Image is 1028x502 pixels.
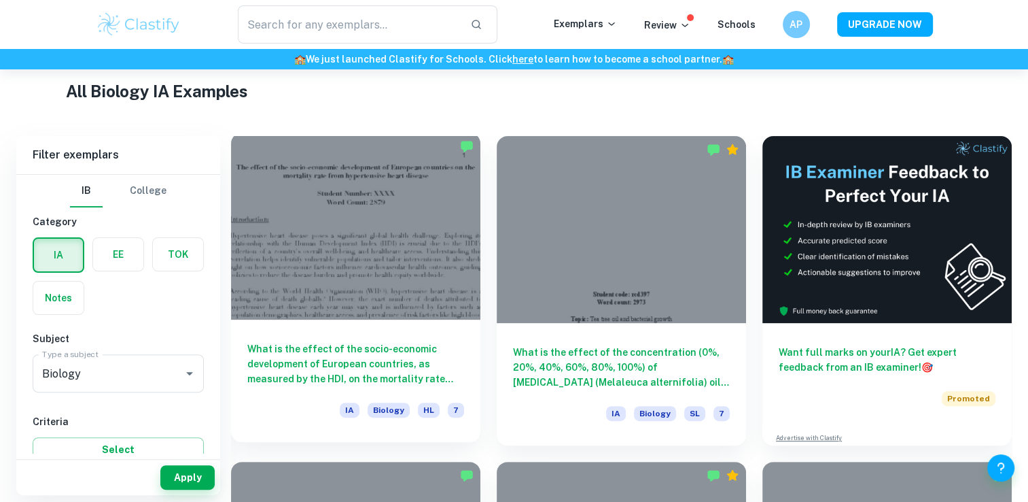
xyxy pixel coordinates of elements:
input: Search for any exemplars... [238,5,460,44]
h6: What is the effect of the concentration (0%, 20%, 40%, 60%, 80%, 100%) of [MEDICAL_DATA] (Melaleu... [513,345,730,390]
span: Promoted [942,391,995,406]
button: UPGRADE NOW [837,12,933,37]
a: Advertise with Clastify [776,433,842,443]
a: Want full marks on yourIA? Get expert feedback from an IB examiner!PromotedAdvertise with Clastify [762,136,1012,446]
button: AP [783,11,810,38]
span: IA [340,403,359,418]
span: 7 [713,406,730,421]
button: Notes [33,282,84,314]
p: Review [644,18,690,33]
span: 🏫 [722,54,734,65]
span: 7 [448,403,464,418]
h6: We just launched Clastify for Schools. Click to learn how to become a school partner. [3,52,1025,67]
span: SL [684,406,705,421]
a: What is the effect of the socio-economic development of European countries, as measured by the HD... [231,136,480,446]
button: College [130,175,166,207]
img: Marked [707,143,720,156]
p: Exemplars [554,16,617,31]
div: Filter type choice [70,175,166,207]
a: Schools [717,19,756,30]
h6: Subject [33,331,204,346]
img: Marked [460,139,474,153]
span: Biology [368,403,410,418]
img: Marked [460,469,474,482]
img: Marked [707,469,720,482]
h1: All Biology IA Examples [66,79,962,103]
button: TOK [153,238,203,271]
button: Open [180,364,199,383]
div: Premium [726,143,739,156]
span: 🎯 [921,362,933,373]
img: Thumbnail [762,136,1012,323]
button: Help and Feedback [987,454,1014,482]
h6: Criteria [33,414,204,429]
span: IA [606,406,626,421]
button: IB [70,175,103,207]
span: 🏫 [294,54,306,65]
span: Biology [634,406,676,421]
h6: AP [788,17,804,32]
a: What is the effect of the concentration (0%, 20%, 40%, 60%, 80%, 100%) of [MEDICAL_DATA] (Melaleu... [497,136,746,446]
button: Apply [160,465,215,490]
button: Select [33,437,204,462]
h6: What is the effect of the socio-economic development of European countries, as measured by the HD... [247,341,464,386]
div: Premium [726,469,739,482]
img: Clastify logo [96,11,182,38]
h6: Want full marks on your IA ? Get expert feedback from an IB examiner! [779,345,995,375]
h6: Category [33,214,204,229]
h6: Filter exemplars [16,136,220,174]
label: Type a subject [42,348,99,360]
button: EE [93,238,143,271]
a: here [512,54,533,65]
button: IA [34,239,83,271]
span: HL [418,403,440,418]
